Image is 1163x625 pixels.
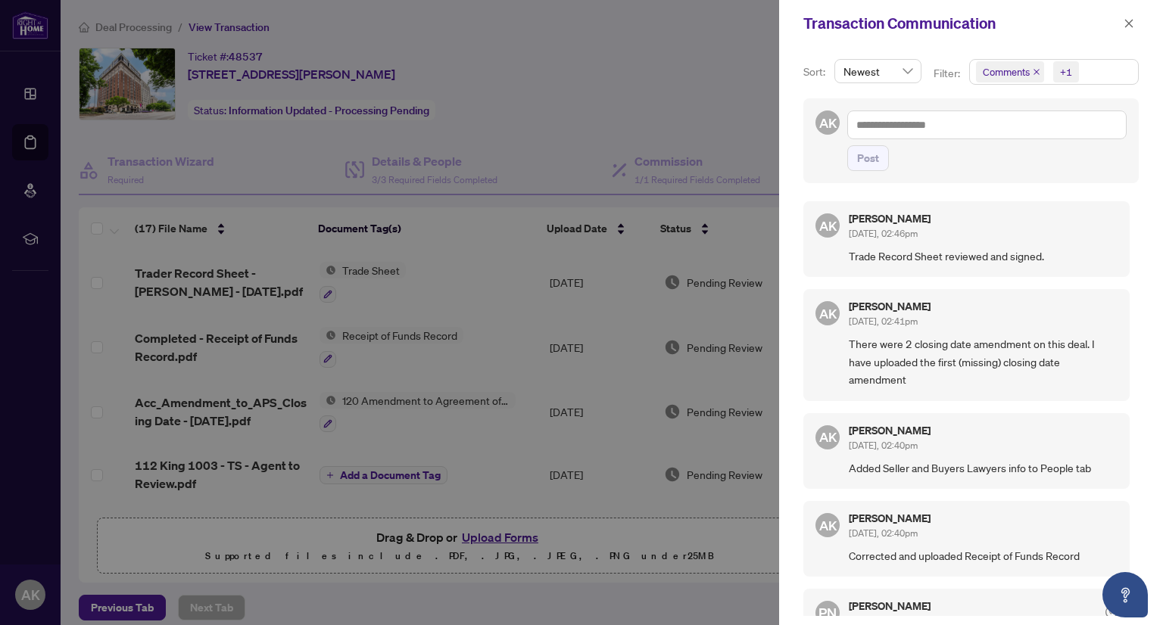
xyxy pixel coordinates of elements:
div: +1 [1060,64,1072,79]
span: Comments [976,61,1044,82]
span: Newest [843,60,912,82]
span: Trade Record Sheet reviewed and signed. [849,247,1118,265]
h5: [PERSON_NAME] [849,601,931,611]
span: AK [818,427,837,447]
span: check-circle [1105,606,1118,618]
span: close [1033,68,1040,76]
span: Corrected and uploaded Receipt of Funds Record [849,547,1118,564]
h5: [PERSON_NAME] [849,425,931,436]
span: [DATE], 02:40pm [849,527,918,539]
span: [DATE], 02:40pm [849,440,918,451]
h5: [PERSON_NAME] [849,301,931,312]
p: Filter: [934,65,962,82]
span: close [1124,18,1134,29]
span: [DATE], 02:41pm [849,316,918,327]
h5: [PERSON_NAME] [849,513,931,524]
div: Transaction Communication [803,12,1119,35]
span: Comments [983,64,1030,79]
span: PN [818,602,837,623]
span: AK [818,113,837,133]
button: Open asap [1102,572,1148,617]
span: [DATE], 02:46pm [849,228,918,239]
h5: [PERSON_NAME] [849,213,931,224]
button: Post [847,145,889,171]
span: AK [818,515,837,535]
span: Added Seller and Buyers Lawyers info to People tab [849,459,1118,477]
span: AK [818,303,837,324]
span: There were 2 closing date amendment on this deal. I have uploaded the first (missing) closing dat... [849,335,1118,388]
p: Sort: [803,64,828,80]
span: AK [818,215,837,235]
